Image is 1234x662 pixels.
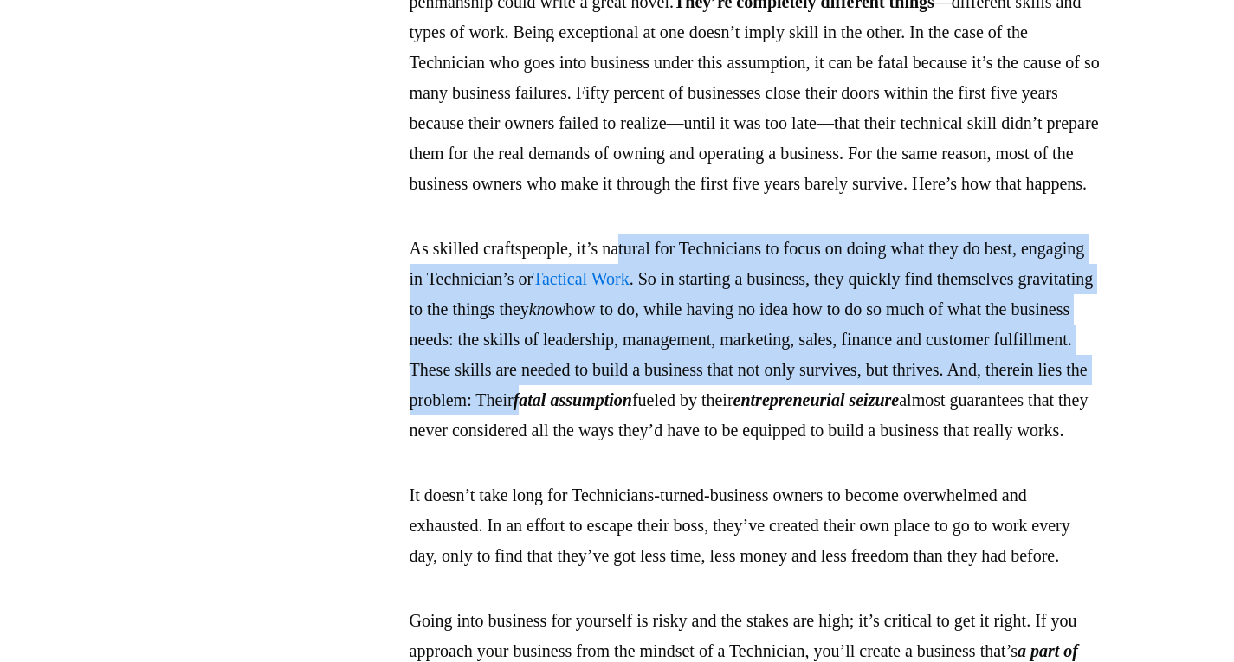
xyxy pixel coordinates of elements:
[733,390,900,409] em: entrepreneurial seizure
[533,269,630,288] a: Tactical Work
[848,537,1234,662] iframe: Chat Widget
[529,299,565,318] em: know
[514,390,632,409] em: fatal assumption
[410,234,1102,446] p: As skilled craftspeople, it’s natural for Technicians to focus on doing what they do best, engagi...
[410,480,1102,571] p: It doesn’t take long for Technicians-turned-business owners to become overwhelmed and exhausted. ...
